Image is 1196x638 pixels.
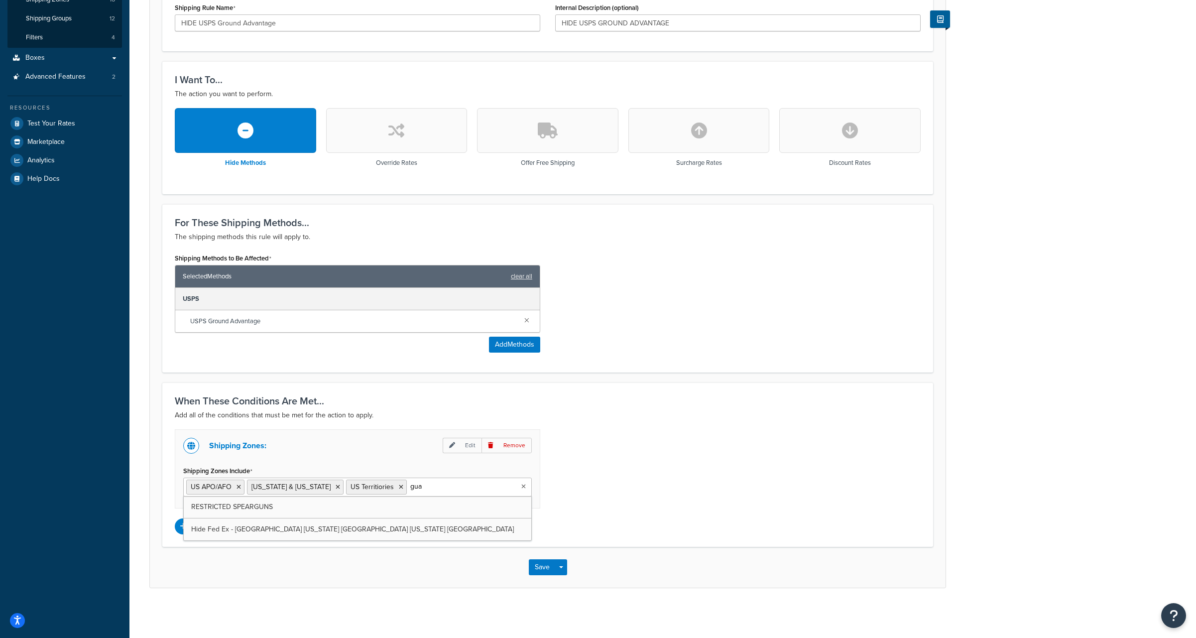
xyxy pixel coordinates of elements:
span: USPS Ground Advantage [190,314,516,328]
p: Edit [443,438,481,453]
a: Test Your Rates [7,115,122,132]
a: Shipping Groups12 [7,9,122,28]
a: Hide Fed Ex - [GEOGRAPHIC_DATA] [US_STATE] [GEOGRAPHIC_DATA] [US_STATE] [GEOGRAPHIC_DATA] [184,518,531,540]
p: Shipping Zones: [209,439,266,453]
span: 2 [112,73,116,81]
button: Open Resource Center [1161,603,1186,628]
span: Hide Fed Ex - [GEOGRAPHIC_DATA] [US_STATE] [GEOGRAPHIC_DATA] [US_STATE] [GEOGRAPHIC_DATA] [191,524,514,534]
span: Selected Methods [183,269,506,283]
label: Shipping Methods to Be Affected [175,255,271,262]
label: Shipping Zones Include [183,467,252,475]
label: Shipping Rule Name [175,4,236,12]
span: Shipping Groups [26,14,72,23]
p: The action you want to perform. [175,88,921,100]
h3: Discount Rates [829,159,871,166]
span: 4 [112,33,115,42]
span: Boxes [25,54,45,62]
span: Filters [26,33,43,42]
p: Add all of the conditions that must be met for the action to apply. [175,409,921,421]
li: Shipping Groups [7,9,122,28]
a: clear all [511,269,532,283]
a: Advanced Features2 [7,68,122,86]
span: US APO/AFO [191,482,232,492]
li: Advanced Features [7,68,122,86]
div: Resources [7,104,122,112]
h3: Offer Free Shipping [521,159,575,166]
span: Help Docs [27,175,60,183]
a: Analytics [7,151,122,169]
a: Marketplace [7,133,122,151]
h3: When These Conditions Are Met... [175,395,921,406]
h3: Surcharge Rates [676,159,722,166]
p: The shipping methods this rule will apply to. [175,231,921,243]
h3: I Want To... [175,74,921,85]
span: Analytics [27,156,55,165]
a: Filters4 [7,28,122,47]
button: Show Help Docs [930,10,950,28]
a: Boxes [7,49,122,67]
h3: For These Shipping Methods... [175,217,921,228]
button: Save [529,559,556,575]
span: 12 [110,14,115,23]
h3: Hide Methods [225,159,266,166]
span: Test Your Rates [27,120,75,128]
h3: Override Rates [376,159,417,166]
p: Remove [481,438,532,453]
button: AddMethods [489,337,540,353]
span: Advanced Features [25,73,86,81]
span: RESTRICTED SPEARGUNS [191,502,273,512]
span: Marketplace [27,138,65,146]
a: Help Docs [7,170,122,188]
a: RESTRICTED SPEARGUNS [184,496,531,518]
label: Internal Description (optional) [555,4,639,11]
li: Filters [7,28,122,47]
span: US Territiories [351,482,394,492]
div: USPS [175,288,540,310]
span: [US_STATE] & [US_STATE] [251,482,331,492]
